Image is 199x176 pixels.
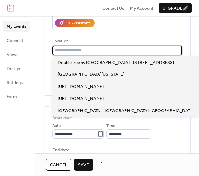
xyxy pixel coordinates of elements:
[7,23,26,30] span: My Events
[3,35,30,46] a: Connect
[67,20,90,26] div: AI Assistant
[102,5,124,11] a: Contact Us
[7,66,20,72] span: Design
[130,5,153,11] a: My Account
[7,79,23,86] span: Settings
[7,51,18,58] span: Views
[55,19,95,27] button: AI Assistant
[58,83,104,90] span: [URL][DOMAIN_NAME]
[52,123,61,129] span: Date
[162,5,188,12] span: Upgrade 🚀
[58,59,174,66] span: DoubleTree by [GEOGRAPHIC_DATA] - [STREET_ADDRESS]
[7,93,17,100] span: Form
[7,4,14,12] img: logo
[3,77,30,88] a: Settings
[3,49,30,60] a: Views
[52,147,69,153] div: End date
[3,91,30,102] a: Form
[3,63,30,74] a: Design
[50,162,67,168] span: Cancel
[52,38,181,45] div: Location
[58,95,104,102] span: [URL][DOMAIN_NAME]
[78,162,89,168] span: Save
[52,115,72,121] div: Start date
[130,5,153,12] span: My Account
[74,159,93,171] button: Save
[102,5,124,12] span: Contact Us
[106,123,115,129] span: Time
[46,159,71,171] button: Cancel
[58,71,124,78] span: [GEOGRAPHIC_DATA][US_STATE]
[3,21,30,31] a: My Events
[159,3,192,13] button: Upgrade🚀
[7,37,23,44] span: Connect
[58,108,193,114] span: [GEOGRAPHIC_DATA] - [GEOGRAPHIC_DATA], [GEOGRAPHIC_DATA]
